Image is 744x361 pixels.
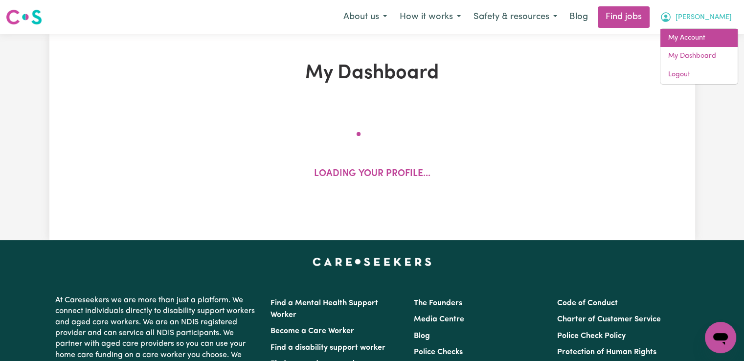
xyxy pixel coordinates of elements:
button: How it works [393,7,467,27]
iframe: Botón para iniciar la ventana de mensajería [705,322,736,353]
a: Blog [414,332,430,340]
a: Careseekers logo [6,6,42,28]
a: Find a Mental Health Support Worker [271,299,378,319]
a: Become a Care Worker [271,327,354,335]
button: Safety & resources [467,7,564,27]
a: My Dashboard [660,47,738,66]
a: Code of Conduct [557,299,618,307]
a: Careseekers home page [313,258,431,266]
a: Find a disability support worker [271,344,385,352]
h1: My Dashboard [163,62,582,85]
a: Charter of Customer Service [557,316,661,323]
span: [PERSON_NAME] [676,12,732,23]
a: Media Centre [414,316,464,323]
a: Police Check Policy [557,332,626,340]
button: My Account [654,7,738,27]
p: Loading your profile... [314,167,430,181]
a: The Founders [414,299,462,307]
img: Careseekers logo [6,8,42,26]
a: Police Checks [414,348,463,356]
a: Protection of Human Rights [557,348,656,356]
button: About us [337,7,393,27]
div: My Account [660,28,738,85]
a: Logout [660,66,738,84]
a: Find jobs [598,6,650,28]
a: Blog [564,6,594,28]
a: My Account [660,29,738,47]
